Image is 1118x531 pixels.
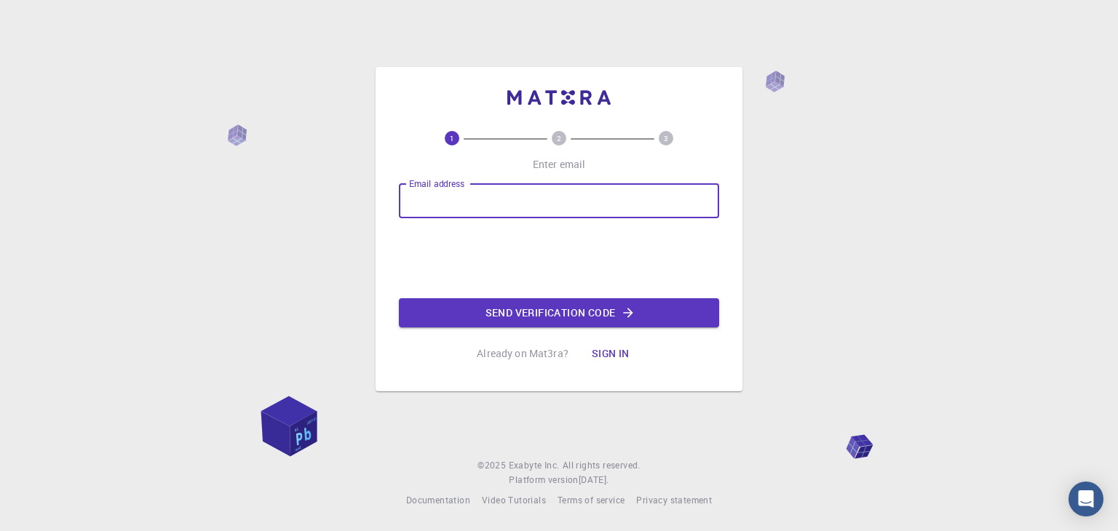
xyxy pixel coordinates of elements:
[509,458,560,473] a: Exabyte Inc.
[477,346,568,361] p: Already on Mat3ra?
[399,298,719,327] button: Send verification code
[664,133,668,143] text: 3
[636,493,712,508] a: Privacy statement
[482,494,546,506] span: Video Tutorials
[636,494,712,506] span: Privacy statement
[1069,482,1103,516] div: Open Intercom Messenger
[579,474,609,485] span: [DATE] .
[533,157,586,172] p: Enter email
[557,133,561,143] text: 2
[579,473,609,487] a: [DATE].
[406,493,470,508] a: Documentation
[509,459,560,471] span: Exabyte Inc.
[406,494,470,506] span: Documentation
[509,473,578,487] span: Platform version
[563,458,641,473] span: All rights reserved.
[558,494,625,506] span: Terms of service
[450,133,454,143] text: 1
[580,339,641,368] button: Sign in
[558,493,625,508] a: Terms of service
[477,458,508,473] span: © 2025
[448,230,670,287] iframe: reCAPTCHA
[409,177,464,190] label: Email address
[482,493,546,508] a: Video Tutorials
